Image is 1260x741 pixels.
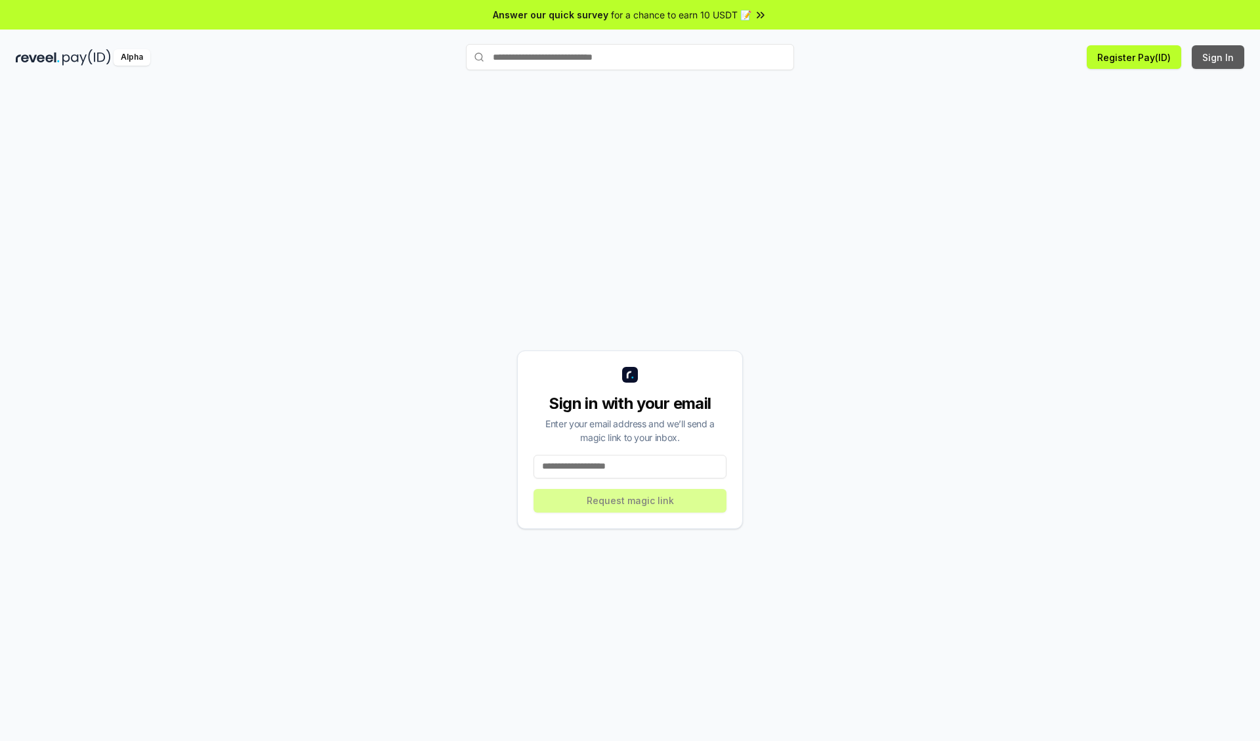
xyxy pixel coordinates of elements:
[1192,45,1244,69] button: Sign In
[534,393,726,414] div: Sign in with your email
[62,49,111,66] img: pay_id
[534,417,726,444] div: Enter your email address and we’ll send a magic link to your inbox.
[114,49,150,66] div: Alpha
[622,367,638,383] img: logo_small
[16,49,60,66] img: reveel_dark
[493,8,608,22] span: Answer our quick survey
[1087,45,1181,69] button: Register Pay(ID)
[611,8,751,22] span: for a chance to earn 10 USDT 📝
